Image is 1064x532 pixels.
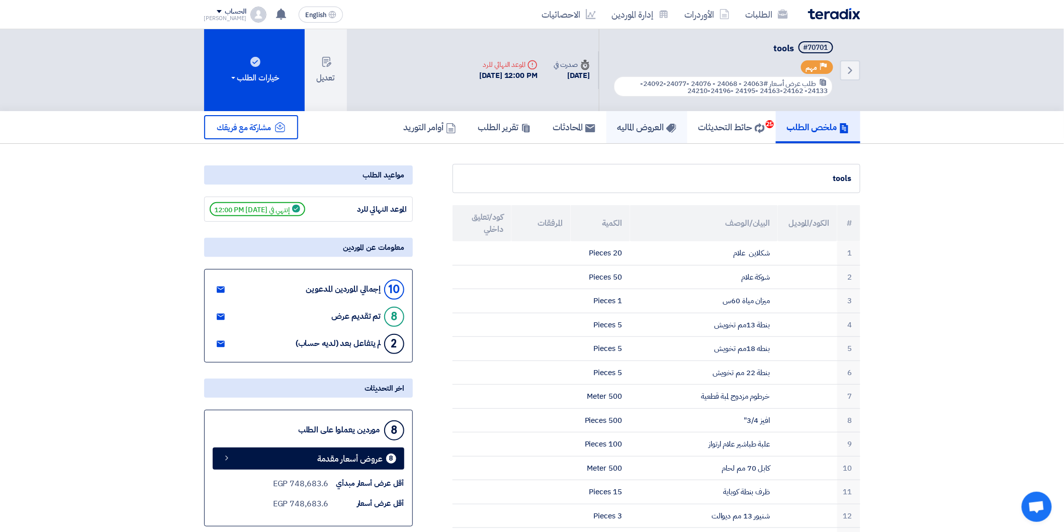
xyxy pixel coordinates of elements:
[250,7,267,23] img: profile_test.png
[770,78,817,89] span: طلب عرض أسعار
[534,3,604,26] a: الاحصائيات
[630,337,778,361] td: بنطه 18مم تخويش
[774,41,794,55] span: tools
[478,121,531,133] h5: تقرير الطلب
[571,456,630,480] td: 500 Meter
[630,456,778,480] td: كابل 70 مم لحام
[571,480,630,504] td: 15 Pieces
[630,361,778,385] td: بنطة 22 مم تخويش
[837,241,860,265] td: 1
[698,121,765,133] h5: حائط التحديثات
[837,504,860,528] td: 12
[571,241,630,265] td: 20 Pieces
[384,334,404,354] div: 2
[606,111,687,143] a: العروض الماليه
[384,420,404,440] div: 8
[837,313,860,337] td: 4
[453,205,512,241] th: كود/تعليق داخلي
[571,385,630,409] td: 500 Meter
[630,480,778,504] td: ظرف بنطة كوباية
[571,361,630,385] td: 5 Pieces
[204,29,305,111] button: خيارات الطلب
[571,504,630,528] td: 3 Pieces
[542,111,606,143] a: المحادثات
[804,44,828,51] div: #70701
[837,385,860,409] td: 7
[461,172,852,185] div: tools
[778,205,837,241] th: الكود/الموديل
[571,265,630,289] td: 50 Pieces
[273,498,329,510] div: 748,683.6 EGP
[204,379,413,398] div: اخر التحديثات
[204,165,413,185] div: مواعيد الطلب
[332,204,407,215] div: الموعد النهائي للرد
[630,408,778,432] td: افيز 3/4"
[329,478,404,489] div: أقل عرض أسعار مبدأي
[480,70,538,81] div: [DATE] 12:00 PM
[384,307,404,327] div: 8
[554,70,590,81] div: [DATE]
[630,504,778,528] td: شنيور 13 مم ديوالت
[630,289,778,313] td: ميزان مياة 60س
[837,456,860,480] td: 10
[630,205,778,241] th: البيان/الوصف
[630,313,778,337] td: بنطة 13مم تخويش
[298,425,380,435] div: موردين يعملوا على الطلب
[393,111,467,143] a: أوامر التوريد
[273,478,329,490] div: 748,683.6 EGP
[837,337,860,361] td: 5
[571,205,630,241] th: الكمية
[806,63,818,72] span: مهم
[630,385,778,409] td: خرطوم مزدوج لمبة قطعية
[837,432,860,457] td: 9
[630,241,778,265] td: شكلاين علام
[306,285,381,294] div: إجمالي الموردين المدعوين
[305,12,326,19] span: English
[808,8,860,20] img: Teradix logo
[384,280,404,300] div: 10
[296,339,381,348] div: لم يتفاعل بعد (لديه حساب)
[305,29,347,111] button: تعديل
[630,432,778,457] td: علبة طباشير علام ارتواز
[630,265,778,289] td: شوكة علام
[571,408,630,432] td: 500 Pieces
[776,111,860,143] a: ملخص الطلب
[386,454,396,464] div: 8
[677,3,738,26] a: الأوردرات
[217,122,272,134] span: مشاركة مع فريقك
[229,72,280,84] div: خيارات الطلب
[210,202,305,216] span: إنتهي في [DATE] 12:00 PM
[318,455,383,463] span: عروض أسعار مقدمة
[467,111,542,143] a: تقرير الطلب
[837,361,860,385] td: 6
[837,205,860,241] th: #
[738,3,796,26] a: الطلبات
[837,480,860,504] td: 11
[837,265,860,289] td: 2
[204,238,413,257] div: معلومات عن الموردين
[213,448,404,470] a: 8 عروض أسعار مقدمة
[604,3,677,26] a: إدارة الموردين
[511,205,571,241] th: المرفقات
[687,111,776,143] a: حائط التحديثات25
[225,8,246,16] div: الحساب
[787,121,849,133] h5: ملخص الطلب
[766,120,774,128] span: 25
[1022,492,1052,522] a: Open chat
[329,498,404,509] div: أقل عرض أسعار
[837,408,860,432] td: 8
[480,59,538,70] div: الموعد النهائي للرد
[611,41,835,55] h5: tools
[837,289,860,313] td: 3
[571,313,630,337] td: 5 Pieces
[554,59,590,70] div: صدرت في
[299,7,343,23] button: English
[553,121,595,133] h5: المحادثات
[204,16,247,21] div: [PERSON_NAME]
[404,121,456,133] h5: أوامر التوريد
[617,121,676,133] h5: العروض الماليه
[571,337,630,361] td: 5 Pieces
[641,78,828,96] span: #24063 - 24068 - 24076 -24077-24092-24133- 24162-24163 -24195 -24196-24210
[571,289,630,313] td: 1 Pieces
[571,432,630,457] td: 100 Pieces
